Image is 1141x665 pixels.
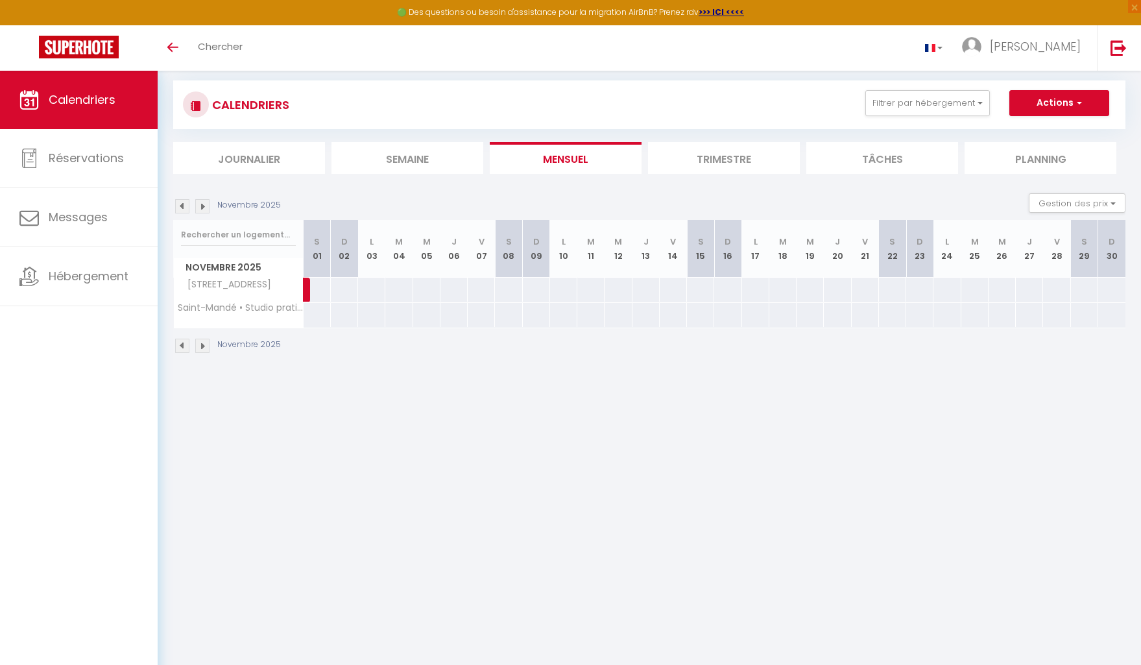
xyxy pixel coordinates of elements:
[632,220,660,278] th: 13
[699,6,744,18] a: >>> ICI <<<<
[862,236,868,248] abbr: V
[754,236,758,248] abbr: L
[49,209,108,225] span: Messages
[358,220,385,278] th: 03
[614,236,622,248] abbr: M
[174,258,303,277] span: Novembre 2025
[1043,220,1070,278] th: 28
[687,220,714,278] th: 15
[1054,236,1060,248] abbr: V
[1111,40,1127,56] img: logout
[1016,220,1043,278] th: 27
[1027,236,1032,248] abbr: J
[1009,90,1109,116] button: Actions
[176,278,274,292] span: [STREET_ADDRESS]
[965,142,1116,174] li: Planning
[852,220,879,278] th: 21
[217,339,281,351] p: Novembre 2025
[889,236,895,248] abbr: S
[835,236,840,248] abbr: J
[440,220,468,278] th: 06
[670,236,676,248] abbr: V
[824,220,851,278] th: 20
[423,236,431,248] abbr: M
[209,90,289,119] h3: CALENDRIERS
[506,236,512,248] abbr: S
[990,38,1081,54] span: [PERSON_NAME]
[1098,220,1125,278] th: 30
[217,199,281,212] p: Novembre 2025
[331,220,358,278] th: 02
[865,90,990,116] button: Filtrer par hébergement
[341,236,348,248] abbr: D
[879,220,906,278] th: 22
[769,220,797,278] th: 18
[181,223,296,247] input: Rechercher un logement...
[523,220,550,278] th: 09
[176,303,306,313] span: Saint-Mandé • Studio pratique proche métro & [GEOGRAPHIC_DATA]
[945,236,949,248] abbr: L
[370,236,374,248] abbr: L
[1071,220,1098,278] th: 29
[648,142,800,174] li: Trimestre
[806,142,958,174] li: Tâches
[49,91,115,108] span: Calendriers
[906,220,933,278] th: 23
[971,236,979,248] abbr: M
[962,37,981,56] img: ...
[395,236,403,248] abbr: M
[533,236,540,248] abbr: D
[660,220,687,278] th: 14
[917,236,923,248] abbr: D
[933,220,961,278] th: 24
[725,236,731,248] abbr: D
[714,220,741,278] th: 16
[550,220,577,278] th: 10
[468,220,495,278] th: 07
[198,40,243,53] span: Chercher
[1081,236,1087,248] abbr: S
[490,142,642,174] li: Mensuel
[577,220,605,278] th: 11
[1029,193,1125,213] button: Gestion des prix
[797,220,824,278] th: 19
[1109,236,1115,248] abbr: D
[562,236,566,248] abbr: L
[779,236,787,248] abbr: M
[304,220,331,278] th: 01
[495,220,522,278] th: 08
[331,142,483,174] li: Semaine
[49,150,124,166] span: Réservations
[698,236,704,248] abbr: S
[998,236,1006,248] abbr: M
[314,236,320,248] abbr: S
[451,236,457,248] abbr: J
[952,25,1097,71] a: ... [PERSON_NAME]
[188,25,252,71] a: Chercher
[49,268,128,284] span: Hébergement
[479,236,485,248] abbr: V
[173,142,325,174] li: Journalier
[806,236,814,248] abbr: M
[587,236,595,248] abbr: M
[385,220,413,278] th: 04
[413,220,440,278] th: 05
[605,220,632,278] th: 12
[742,220,769,278] th: 17
[989,220,1016,278] th: 26
[961,220,989,278] th: 25
[39,36,119,58] img: Super Booking
[643,236,649,248] abbr: J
